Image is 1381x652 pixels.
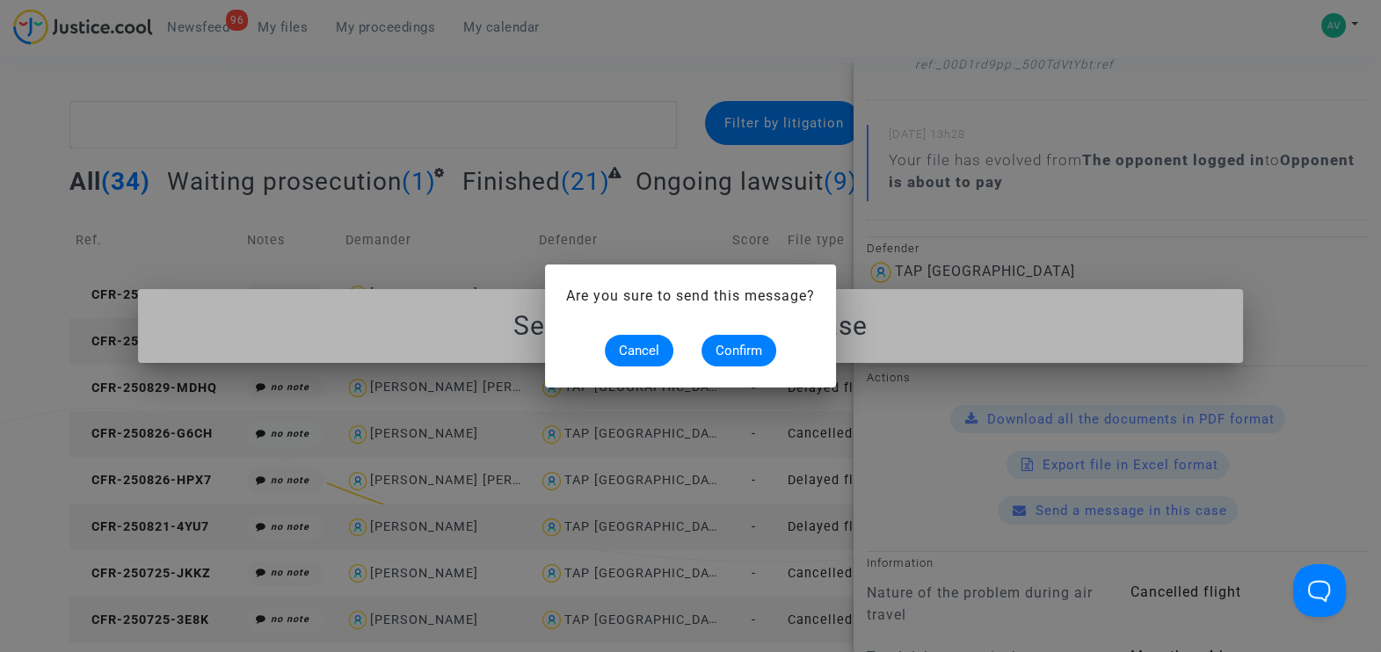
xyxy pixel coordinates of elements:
span: Are you sure to send this message? [566,287,815,304]
button: Confirm [701,335,776,366]
iframe: Help Scout Beacon - Open [1293,564,1346,617]
span: Cancel [619,343,659,359]
button: Cancel [605,335,673,366]
span: Confirm [716,343,762,359]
